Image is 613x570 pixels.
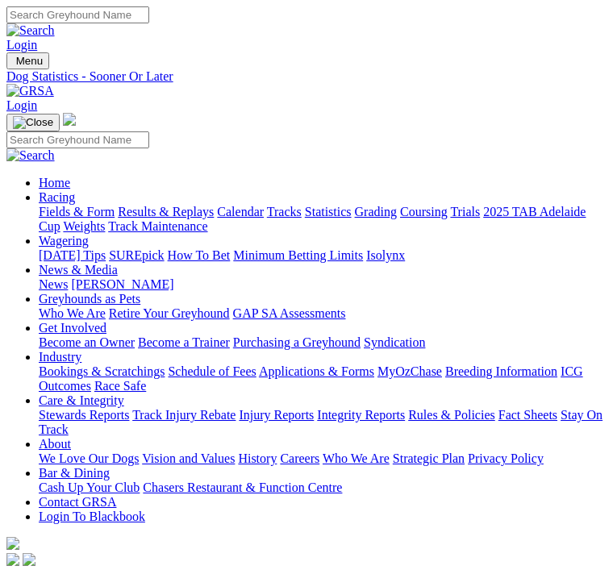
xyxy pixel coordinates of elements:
[6,148,55,163] img: Search
[143,481,342,494] a: Chasers Restaurant & Function Centre
[355,205,397,218] a: Grading
[39,306,106,320] a: Who We Are
[13,116,53,129] img: Close
[238,451,277,465] a: History
[39,205,607,234] div: Racing
[498,408,557,422] a: Fact Sheets
[39,408,603,436] a: Stay On Track
[377,364,442,378] a: MyOzChase
[450,205,480,218] a: Trials
[39,495,116,509] a: Contact GRSA
[217,205,264,218] a: Calendar
[39,277,68,291] a: News
[108,219,207,233] a: Track Maintenance
[259,364,374,378] a: Applications & Forms
[6,52,49,69] button: Toggle navigation
[118,205,214,218] a: Results & Replays
[305,205,352,218] a: Statistics
[39,364,607,393] div: Industry
[366,248,405,262] a: Isolynx
[39,292,140,306] a: Greyhounds as Pets
[39,248,106,262] a: [DATE] Tips
[317,408,405,422] a: Integrity Reports
[39,408,607,437] div: Care & Integrity
[6,98,37,112] a: Login
[400,205,448,218] a: Coursing
[39,263,118,277] a: News & Media
[39,408,129,422] a: Stewards Reports
[63,219,105,233] a: Weights
[109,248,164,262] a: SUREpick
[393,451,465,465] a: Strategic Plan
[239,408,314,422] a: Injury Reports
[39,248,607,263] div: Wagering
[233,335,361,349] a: Purchasing a Greyhound
[280,451,319,465] a: Careers
[71,277,173,291] a: [PERSON_NAME]
[23,553,35,566] img: twitter.svg
[94,379,146,393] a: Race Safe
[39,364,583,393] a: ICG Outcomes
[6,553,19,566] img: facebook.svg
[233,248,363,262] a: Minimum Betting Limits
[138,335,230,349] a: Become a Trainer
[6,131,149,148] input: Search
[168,364,256,378] a: Schedule of Fees
[39,510,145,523] a: Login To Blackbook
[132,408,236,422] a: Track Injury Rebate
[6,69,607,84] a: Dog Statistics - Sooner Or Later
[39,335,607,350] div: Get Involved
[39,481,140,494] a: Cash Up Your Club
[408,408,495,422] a: Rules & Policies
[364,335,425,349] a: Syndication
[39,364,165,378] a: Bookings & Scratchings
[6,38,37,52] a: Login
[39,190,75,204] a: Racing
[39,277,607,292] div: News & Media
[6,23,55,38] img: Search
[267,205,302,218] a: Tracks
[39,466,110,480] a: Bar & Dining
[39,393,124,407] a: Care & Integrity
[6,84,54,98] img: GRSA
[6,6,149,23] input: Search
[39,306,607,321] div: Greyhounds as Pets
[39,335,135,349] a: Become an Owner
[39,451,607,466] div: About
[168,248,231,262] a: How To Bet
[39,205,586,233] a: 2025 TAB Adelaide Cup
[39,437,71,451] a: About
[39,234,89,248] a: Wagering
[468,451,544,465] a: Privacy Policy
[323,451,390,465] a: Who We Are
[39,451,139,465] a: We Love Our Dogs
[109,306,230,320] a: Retire Your Greyhound
[39,321,106,335] a: Get Involved
[445,364,557,378] a: Breeding Information
[6,114,60,131] button: Toggle navigation
[233,306,346,320] a: GAP SA Assessments
[39,176,70,189] a: Home
[16,55,43,67] span: Menu
[39,350,81,364] a: Industry
[63,113,76,126] img: logo-grsa-white.png
[39,481,607,495] div: Bar & Dining
[6,537,19,550] img: logo-grsa-white.png
[39,205,115,218] a: Fields & Form
[142,451,235,465] a: Vision and Values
